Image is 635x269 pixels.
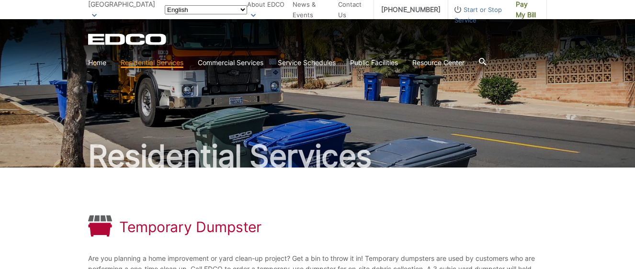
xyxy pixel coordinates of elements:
select: Select a language [165,5,247,14]
h2: Residential Services [88,141,547,171]
a: Public Facilities [350,57,398,68]
a: Home [88,57,106,68]
a: EDCD logo. Return to the homepage. [88,34,168,45]
a: Residential Services [121,57,183,68]
a: Commercial Services [198,57,263,68]
a: Service Schedules [278,57,336,68]
h1: Temporary Dumpster [119,218,261,235]
a: Resource Center [412,57,465,68]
